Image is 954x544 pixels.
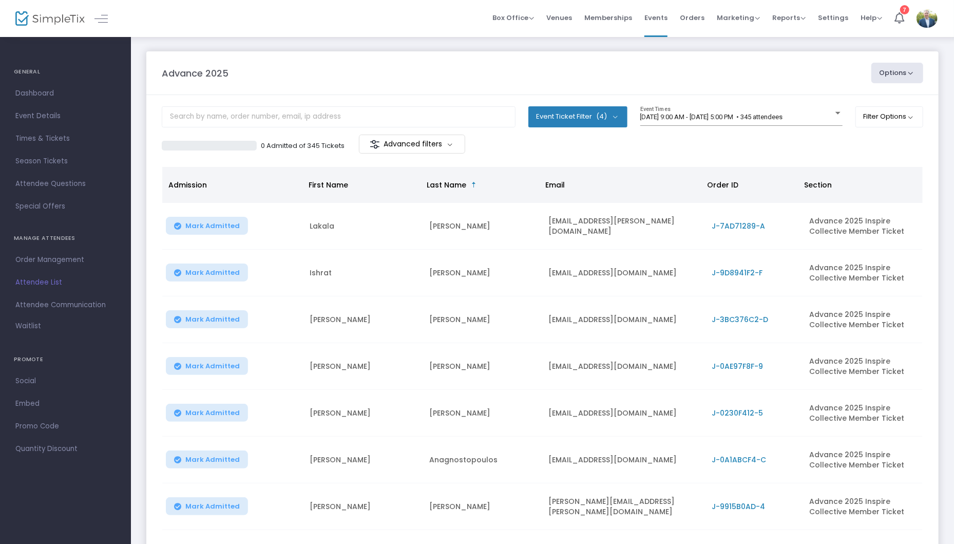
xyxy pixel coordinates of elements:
[542,483,705,530] td: [PERSON_NAME][EMAIL_ADDRESS][PERSON_NAME][DOMAIN_NAME]
[15,253,116,267] span: Order Management
[166,497,248,515] button: Mark Admitted
[423,390,543,437] td: [PERSON_NAME]
[15,276,116,289] span: Attendee List
[15,200,116,213] span: Special Offers
[712,408,763,418] span: J-0230F412-5
[803,250,923,296] td: Advance 2025 Inspire Collective Member Ticket
[185,409,240,417] span: Mark Admitted
[644,5,667,31] span: Events
[303,296,423,343] td: [PERSON_NAME]
[14,228,117,249] h4: MANAGE ATTENDEES
[680,5,704,31] span: Orders
[584,5,632,31] span: Memberships
[772,13,806,23] span: Reports
[303,437,423,483] td: [PERSON_NAME]
[185,362,240,370] span: Mark Admitted
[162,66,228,80] m-panel-title: Advance 2025
[14,349,117,370] h4: PROMOTE
[803,390,923,437] td: Advance 2025 Inspire Collective Member Ticket
[303,203,423,250] td: Lakala
[162,106,516,127] input: Search by name, order number, email, ip address
[15,420,116,433] span: Promo Code
[545,180,565,190] span: Email
[303,250,423,296] td: Ishrat
[166,217,248,235] button: Mark Admitted
[707,180,738,190] span: Order ID
[818,5,848,31] span: Settings
[166,264,248,282] button: Mark Admitted
[871,63,924,83] button: Options
[542,203,705,250] td: [EMAIL_ADDRESS][PERSON_NAME][DOMAIN_NAME]
[303,390,423,437] td: [PERSON_NAME]
[309,180,348,190] span: First Name
[15,442,116,456] span: Quantity Discount
[15,177,116,191] span: Attendee Questions
[712,314,768,325] span: J-3BC376C2-D
[185,502,240,511] span: Mark Admitted
[370,139,380,149] img: filter
[596,112,607,121] span: (4)
[15,321,41,331] span: Waitlist
[712,455,766,465] span: J-0A1ABCF4-C
[542,343,705,390] td: [EMAIL_ADDRESS][DOMAIN_NAME]
[15,155,116,168] span: Season Tickets
[15,374,116,388] span: Social
[900,5,909,14] div: 7
[423,343,543,390] td: [PERSON_NAME]
[14,62,117,82] h4: GENERAL
[803,203,923,250] td: Advance 2025 Inspire Collective Member Ticket
[423,203,543,250] td: [PERSON_NAME]
[185,315,240,324] span: Mark Admitted
[542,296,705,343] td: [EMAIL_ADDRESS][DOMAIN_NAME]
[166,310,248,328] button: Mark Admitted
[803,437,923,483] td: Advance 2025 Inspire Collective Member Ticket
[712,268,762,278] span: J-9D8941F2-F
[717,13,760,23] span: Marketing
[185,222,240,230] span: Mark Admitted
[166,357,248,375] button: Mark Admitted
[492,13,534,23] span: Box Office
[185,456,240,464] span: Mark Admitted
[359,135,465,154] m-button: Advanced filters
[803,343,923,390] td: Advance 2025 Inspire Collective Member Ticket
[804,180,832,190] span: Section
[803,296,923,343] td: Advance 2025 Inspire Collective Member Ticket
[542,390,705,437] td: [EMAIL_ADDRESS][DOMAIN_NAME]
[640,113,783,121] span: [DATE] 9:00 AM - [DATE] 5:00 PM • 345 attendees
[303,343,423,390] td: [PERSON_NAME]
[423,483,543,530] td: [PERSON_NAME]
[166,404,248,422] button: Mark Admitted
[542,437,705,483] td: [EMAIL_ADDRESS][DOMAIN_NAME]
[166,451,248,468] button: Mark Admitted
[15,109,116,123] span: Event Details
[15,397,116,410] span: Embed
[855,106,924,127] button: Filter Options
[712,501,765,512] span: J-9915B0AD-4
[546,5,572,31] span: Venues
[303,483,423,530] td: [PERSON_NAME]
[542,250,705,296] td: [EMAIL_ADDRESS][DOMAIN_NAME]
[470,181,479,189] span: Sortable
[423,296,543,343] td: [PERSON_NAME]
[861,13,882,23] span: Help
[185,269,240,277] span: Mark Admitted
[528,106,627,127] button: Event Ticket Filter(4)
[803,483,923,530] td: Advance 2025 Inspire Collective Member Ticket
[261,141,345,151] p: 0 Admitted of 345 Tickets
[712,361,763,371] span: J-0AE97F8F-9
[15,298,116,312] span: Attendee Communication
[427,180,467,190] span: Last Name
[15,87,116,100] span: Dashboard
[168,180,207,190] span: Admission
[712,221,765,231] span: J-7AD71289-A
[15,132,116,145] span: Times & Tickets
[423,250,543,296] td: [PERSON_NAME]
[423,437,543,483] td: Anagnostopoulos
